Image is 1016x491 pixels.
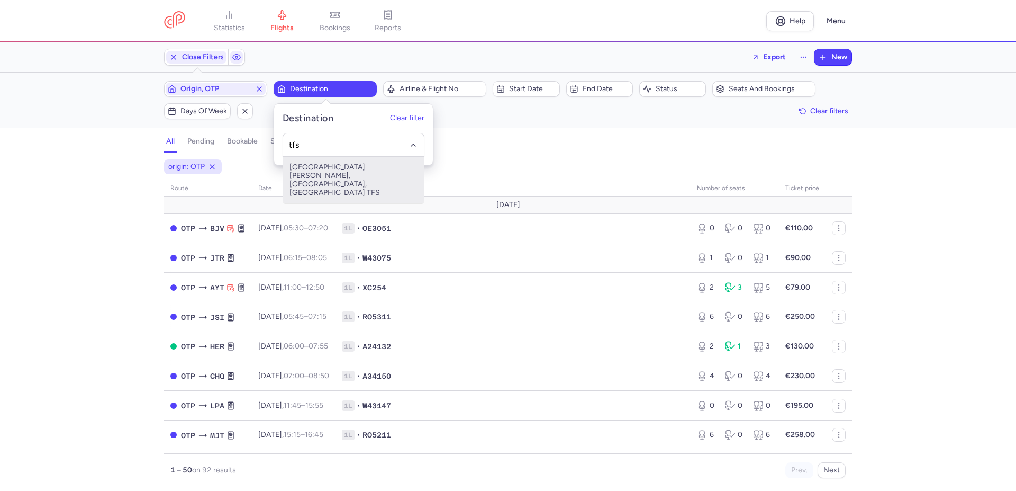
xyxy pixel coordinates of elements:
time: 07:00 [284,371,304,380]
button: Prev. [785,462,813,478]
span: [DATE], [258,312,326,321]
span: Start date [509,85,556,93]
time: 15:55 [305,401,323,410]
strong: €258.00 [785,430,815,439]
span: – [284,283,324,292]
span: 1L [342,253,355,263]
div: 1 [725,341,745,352]
span: 1L [342,223,355,234]
a: bookings [309,10,361,33]
h5: Destination [283,112,333,124]
time: 05:30 [284,224,304,233]
span: • [357,341,360,352]
button: Export [745,49,793,66]
span: End date [583,85,629,93]
span: Antalya, Antalya, Turkey [210,282,224,293]
strong: €195.00 [785,401,813,410]
th: Flight number [335,181,691,197]
time: 08:05 [306,253,327,262]
span: XC254 [362,282,386,293]
div: 1 [753,253,773,263]
span: Days of week [180,107,227,115]
span: A24132 [362,341,391,352]
span: Destination [290,85,373,93]
span: reports [375,23,401,33]
span: – [284,371,329,380]
span: Help [790,17,805,25]
th: number of seats [691,181,779,197]
span: RO5311 [362,311,391,322]
span: 1L [342,311,355,322]
span: OTP [181,430,195,441]
span: – [284,253,327,262]
input: -searchbox [289,139,419,151]
span: [DATE], [258,430,323,439]
div: 5 [753,282,773,293]
span: A34150 [362,371,391,381]
span: • [357,253,360,263]
time: 06:15 [284,253,302,262]
span: Gran Canaria, Las Palmas de Gran Canaria, Spain [210,400,224,412]
time: 08:50 [309,371,329,380]
span: • [357,430,360,440]
button: Clear filter [390,114,424,123]
time: 12:50 [306,283,324,292]
span: Henri Coanda International, Bucharest, Romania [181,370,195,382]
span: Export [763,53,786,61]
h4: pending [187,137,214,146]
th: date [252,181,335,197]
button: Seats and bookings [712,81,815,97]
span: [DATE], [258,342,328,351]
span: Skiathos, Skiáthos, Greece [210,311,224,323]
strong: €130.00 [785,342,814,351]
button: Destination [274,81,377,97]
div: 4 [697,371,716,381]
button: Next [818,462,846,478]
div: 6 [697,430,716,440]
span: • [357,311,360,322]
time: 11:45 [284,401,301,410]
span: BJV [210,222,224,234]
div: 0 [753,223,773,234]
strong: €250.00 [785,312,815,321]
span: 1L [342,282,355,293]
span: – [284,312,326,321]
strong: €90.00 [785,253,811,262]
span: New [831,53,847,61]
div: 0 [697,400,716,411]
span: Mytilene International Airport, Mytilíni, Greece [210,430,224,441]
time: 06:00 [284,342,304,351]
h4: bookable [227,137,258,146]
div: 0 [725,430,745,440]
span: [DATE], [258,283,324,292]
span: [DATE], [258,224,328,233]
div: 0 [725,311,745,322]
div: 0 [725,223,745,234]
button: End date [566,81,633,97]
strong: €79.00 [785,283,810,292]
div: 1 [697,253,716,263]
div: 0 [753,400,773,411]
span: Nikos Kazantzakis Airport, Irákleion, Greece [210,341,224,352]
span: origin: OTP [168,162,205,172]
span: – [284,224,328,233]
span: OTP [181,222,195,234]
span: RO5211 [362,430,391,440]
strong: €110.00 [785,224,813,233]
span: [DATE], [258,401,323,410]
span: OTP [181,252,195,264]
button: Status [639,81,706,97]
div: 3 [753,341,773,352]
span: JTR [210,252,224,264]
span: Henri Coanda International, Bucharest, Romania [181,311,195,323]
div: 6 [753,311,773,322]
button: Clear filters [795,103,852,119]
strong: 1 – 50 [170,466,192,475]
div: 6 [753,430,773,440]
div: 6 [697,311,716,322]
span: [DATE] [496,201,520,209]
span: [DATE], [258,253,327,262]
span: Airline & Flight No. [400,85,483,93]
a: reports [361,10,414,33]
button: Airline & Flight No. [383,81,486,97]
